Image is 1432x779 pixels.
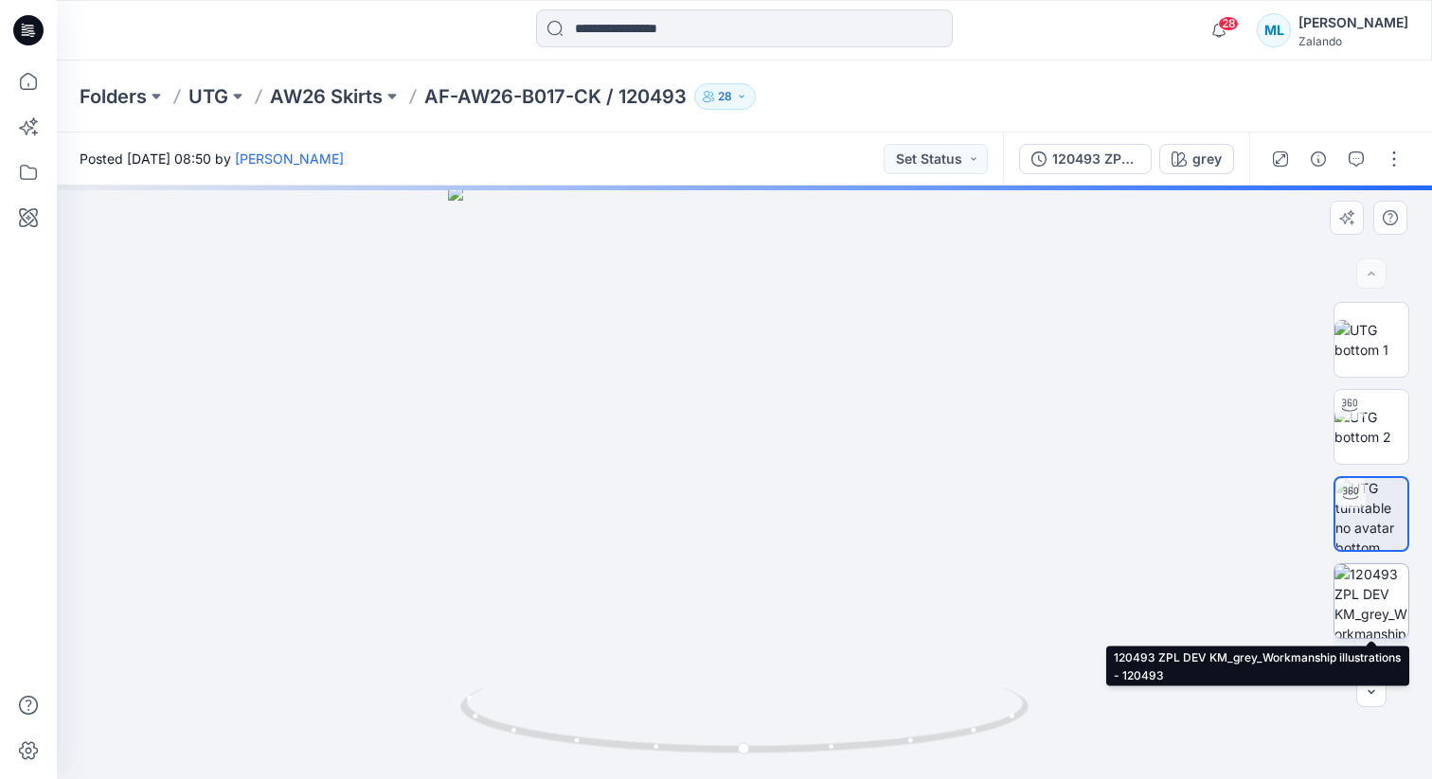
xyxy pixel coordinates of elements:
[1298,34,1408,48] div: Zalando
[1218,16,1239,31] span: 28
[1334,564,1408,638] img: 120493 ZPL DEV KM_grey_Workmanship illustrations - 120493
[424,83,687,110] p: AF-AW26-B017-CK / 120493
[1257,13,1291,47] div: ML
[694,83,756,110] button: 28
[1019,144,1152,174] button: 120493 ZPL DEV KM
[1052,149,1139,169] div: 120493 ZPL DEV KM
[80,149,344,168] span: Posted [DATE] 08:50 by
[1334,407,1408,447] img: UTG bottom 2
[1298,11,1408,34] div: [PERSON_NAME]
[718,86,732,107] p: 28
[1159,144,1234,174] button: grey
[1192,149,1222,169] div: grey
[1335,478,1407,550] img: UTG turntable no avatar bottom
[235,150,344,167] a: [PERSON_NAME]
[1334,651,1408,725] img: 120493 ZPL DEV KM_grey_Screenshot 2025-10-09 162826
[1334,320,1408,360] img: UTG bottom 1
[80,83,147,110] a: Folders
[1303,144,1334,174] button: Details
[270,83,383,110] a: AW26 Skirts
[188,83,228,110] a: UTG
